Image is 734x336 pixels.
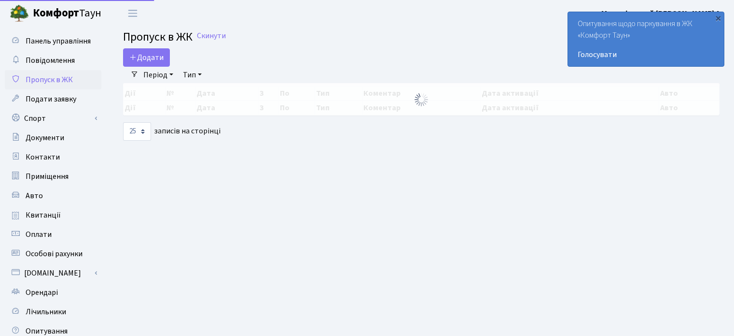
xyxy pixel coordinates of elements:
a: Авто [5,186,101,205]
a: Орендарі [5,283,101,302]
a: Подати заявку [5,89,101,109]
a: Спорт [5,109,101,128]
a: Оплати [5,225,101,244]
span: Лічильники [26,307,66,317]
a: Голосувати [578,49,714,60]
a: Повідомлення [5,51,101,70]
img: logo.png [10,4,29,23]
b: Комфорт [33,5,79,21]
div: × [713,13,723,23]
a: [DOMAIN_NAME] [5,263,101,283]
span: Контакти [26,152,60,162]
span: Документи [26,132,64,143]
a: Документи [5,128,101,147]
a: Меленівський [PERSON_NAME] А. [601,8,722,19]
div: Опитування щодо паркування в ЖК «Комфорт Таун» [568,12,724,66]
a: Пропуск в ЖК [5,70,101,89]
a: Контакти [5,147,101,167]
a: Панель управління [5,31,101,51]
label: записів на сторінці [123,122,221,141]
span: Повідомлення [26,55,75,66]
a: Тип [179,67,206,83]
span: Особові рахунки [26,248,83,259]
a: Додати [123,48,170,67]
span: Панель управління [26,36,91,46]
select: записів на сторінці [123,122,151,141]
span: Приміщення [26,171,69,182]
span: Квитанції [26,210,61,220]
a: Скинути [197,31,226,41]
a: Особові рахунки [5,244,101,263]
span: Подати заявку [26,94,76,104]
a: Квитанції [5,205,101,225]
span: Оплати [26,229,52,240]
span: Авто [26,190,43,201]
button: Переключити навігацію [121,5,145,21]
span: Додати [129,52,164,63]
span: Таун [33,5,101,22]
span: Пропуск в ЖК [26,74,73,85]
span: Орендарі [26,287,58,298]
span: Пропуск в ЖК [123,29,193,45]
a: Приміщення [5,167,101,186]
a: Період [139,67,177,83]
a: Лічильники [5,302,101,321]
img: Обробка... [414,92,429,107]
